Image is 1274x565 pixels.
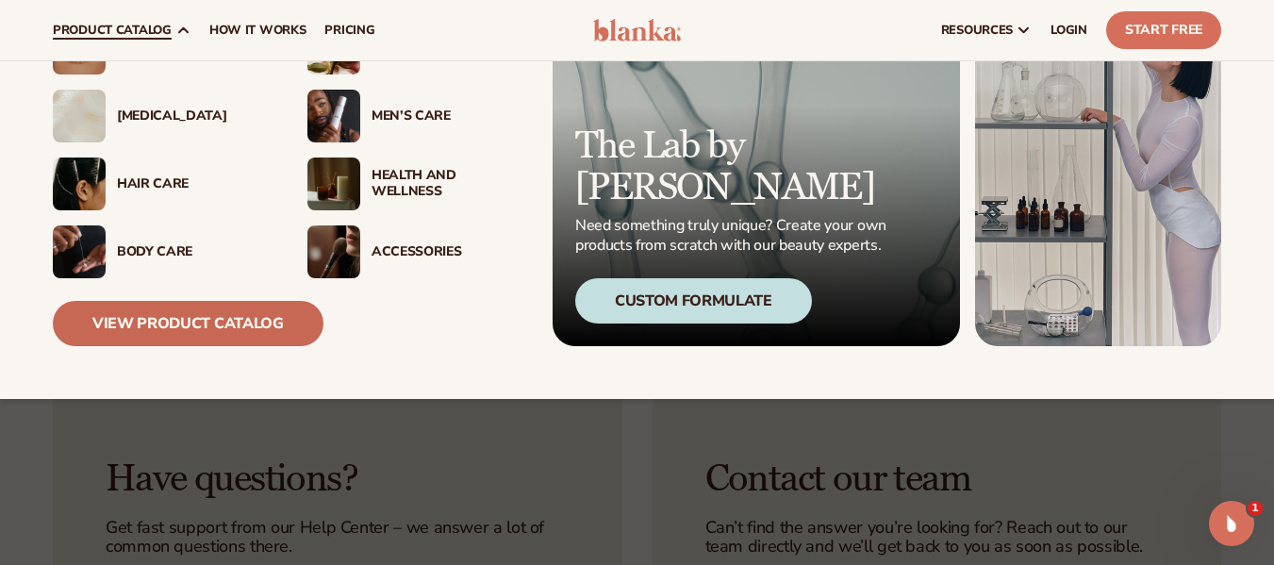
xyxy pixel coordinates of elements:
[307,90,524,142] a: Male holding moisturizer bottle. Men’s Care
[53,90,106,142] img: Cream moisturizer swatch.
[53,158,106,210] img: Female hair pulled back with clips.
[307,90,360,142] img: Male holding moisturizer bottle.
[307,225,524,278] a: Female with makeup brush. Accessories
[117,108,270,125] div: [MEDICAL_DATA]
[307,158,360,210] img: Candles and incense on table.
[117,244,270,260] div: Body Care
[307,225,360,278] img: Female with makeup brush.
[53,225,106,278] img: Male hand applying moisturizer.
[53,301,323,346] a: View Product Catalog
[1051,23,1087,38] span: LOGIN
[209,23,306,38] span: How It Works
[1248,501,1263,516] span: 1
[575,278,812,324] div: Custom Formulate
[53,23,172,38] span: product catalog
[53,90,270,142] a: Cream moisturizer swatch. [MEDICAL_DATA]
[575,216,892,256] p: Need something truly unique? Create your own products from scratch with our beauty experts.
[117,176,270,192] div: Hair Care
[53,225,270,278] a: Male hand applying moisturizer. Body Care
[1106,11,1221,49] a: Start Free
[575,125,892,208] p: The Lab by [PERSON_NAME]
[324,23,374,38] span: pricing
[941,23,1013,38] span: resources
[1209,501,1254,546] iframe: Intercom live chat
[593,19,682,42] img: logo
[372,244,524,260] div: Accessories
[372,168,524,200] div: Health And Wellness
[307,158,524,210] a: Candles and incense on table. Health And Wellness
[372,108,524,125] div: Men’s Care
[53,158,270,210] a: Female hair pulled back with clips. Hair Care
